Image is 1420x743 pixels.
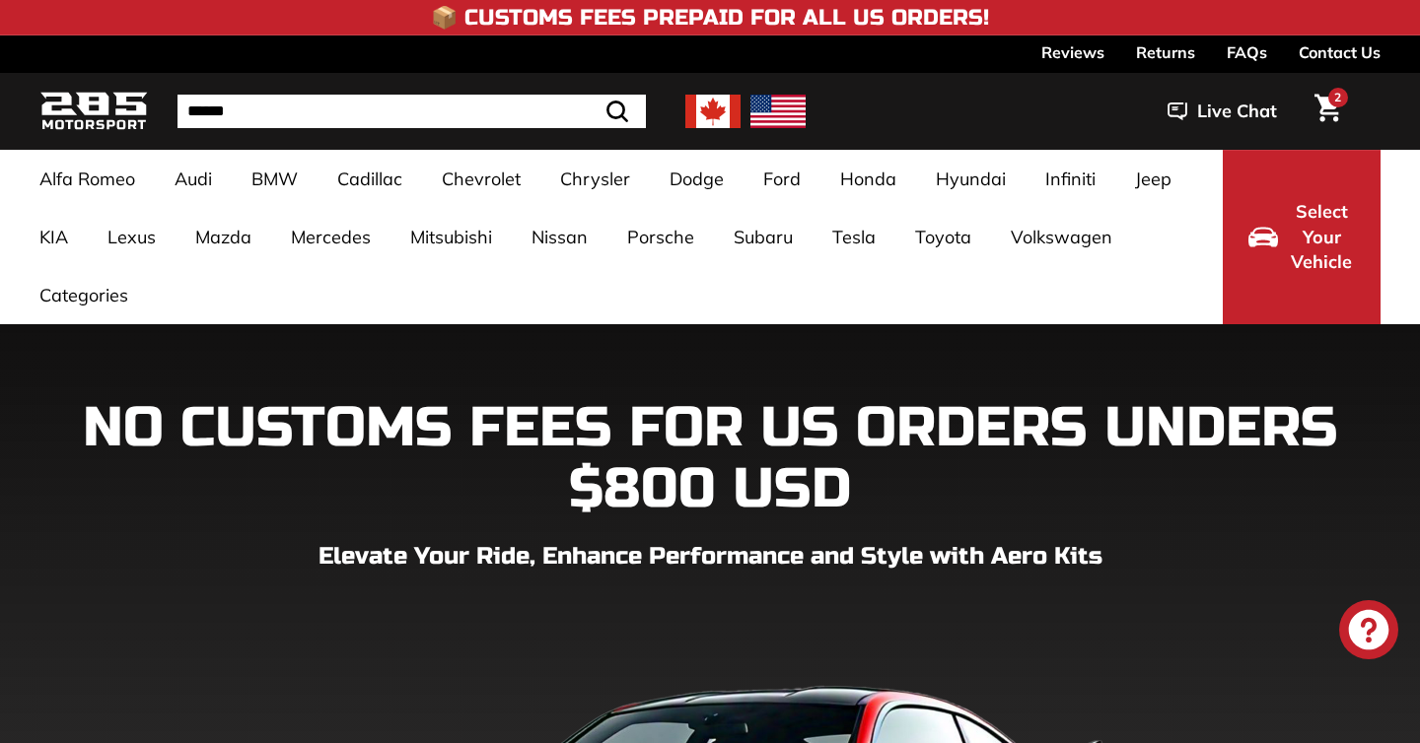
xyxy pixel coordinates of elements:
[1115,150,1191,208] a: Jeep
[1288,199,1355,275] span: Select Your Vehicle
[39,539,1381,574] p: Elevate Your Ride, Enhance Performance and Style with Aero Kits
[177,95,646,128] input: Search
[1227,35,1267,69] a: FAQs
[820,150,916,208] a: Honda
[1333,600,1404,664] inbox-online-store-chat: Shopify online store chat
[1041,35,1104,69] a: Reviews
[991,208,1132,266] a: Volkswagen
[176,208,271,266] a: Mazda
[650,150,744,208] a: Dodge
[895,208,991,266] a: Toyota
[1299,35,1381,69] a: Contact Us
[20,208,88,266] a: KIA
[1197,99,1277,124] span: Live Chat
[813,208,895,266] a: Tesla
[744,150,820,208] a: Ford
[916,150,1026,208] a: Hyundai
[512,208,607,266] a: Nissan
[390,208,512,266] a: Mitsubishi
[271,208,390,266] a: Mercedes
[232,150,318,208] a: BMW
[20,150,155,208] a: Alfa Romeo
[39,398,1381,519] h1: NO CUSTOMS FEES FOR US ORDERS UNDERS $800 USD
[1334,90,1341,104] span: 2
[39,89,148,135] img: Logo_285_Motorsport_areodynamics_components
[1136,35,1195,69] a: Returns
[318,150,422,208] a: Cadillac
[1142,87,1303,136] button: Live Chat
[540,150,650,208] a: Chrysler
[607,208,714,266] a: Porsche
[1303,78,1353,145] a: Cart
[1223,150,1381,324] button: Select Your Vehicle
[155,150,232,208] a: Audi
[20,266,148,324] a: Categories
[714,208,813,266] a: Subaru
[1026,150,1115,208] a: Infiniti
[88,208,176,266] a: Lexus
[422,150,540,208] a: Chevrolet
[431,6,989,30] h4: 📦 Customs Fees Prepaid for All US Orders!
